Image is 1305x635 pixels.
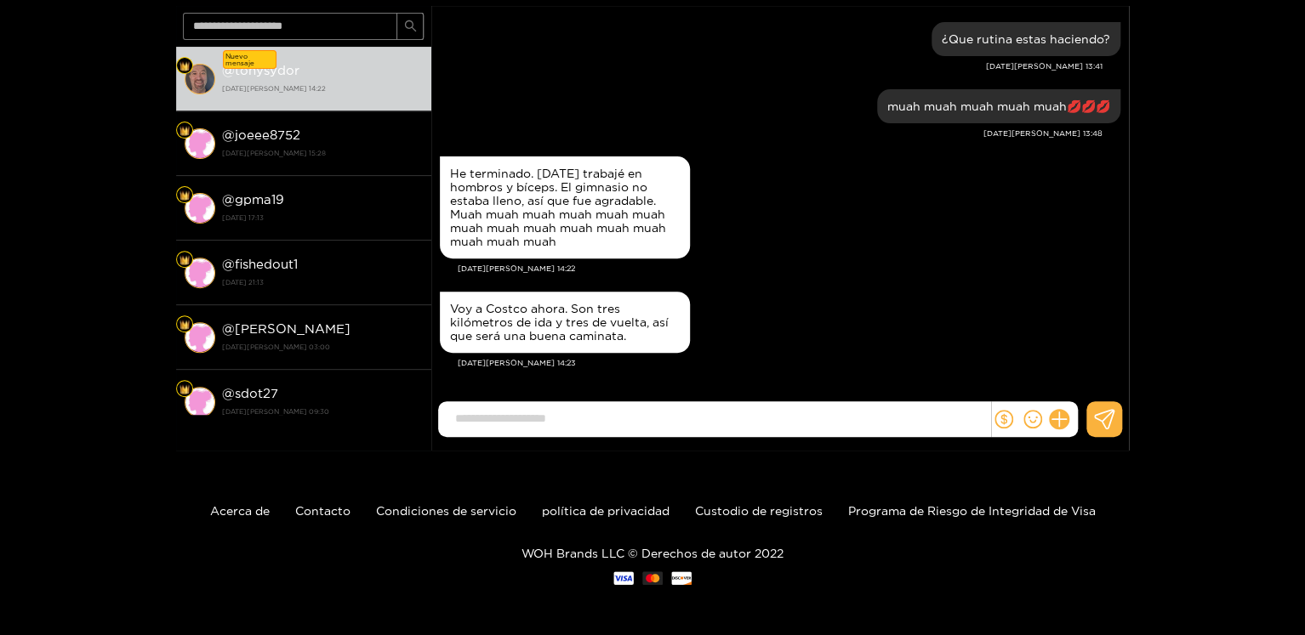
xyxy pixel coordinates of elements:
img: conversación [185,258,215,288]
img: conversación [185,193,215,224]
div: 17 de agosto, 14:22 [440,156,690,258]
a: política de privacidad [542,504,670,517]
a: Programa de Riesgo de Integridad de Visa [848,504,1096,517]
font: @[PERSON_NAME] [222,321,350,336]
font: [DATE] 17:13 [222,214,264,221]
img: Nivel de ventilador [180,126,190,136]
font: [DATE][PERSON_NAME] 13:41 [986,62,1103,71]
font: @ [222,386,235,400]
img: Nivel de ventilador [180,384,190,394]
img: Nivel de ventilador [180,190,190,201]
a: Acerca de [210,504,270,517]
font: @ [222,128,235,142]
font: Nuevo mensaje [225,53,254,66]
font: [DATE][PERSON_NAME] 14:22 [222,85,326,92]
img: Nivel de ventilador [180,320,190,330]
font: [DATE][PERSON_NAME] 03:00 [222,343,330,350]
font: muah muah muah muah muah💋💋💋 [887,99,1110,112]
font: sdot27 [235,386,278,400]
div: 17 de agosto, 13:48 [877,89,1120,123]
div: 17 de agosto, 14:23 [440,292,690,353]
font: [DATE][PERSON_NAME] 14:22 [458,264,575,273]
font: [DATE][PERSON_NAME] 15:28 [222,150,326,156]
img: Nivel de ventilador [180,255,190,265]
a: Custodio de registros [695,504,823,517]
font: ¿Que rutina estas haciendo? [942,32,1110,45]
a: Contacto [295,504,350,517]
font: @ [222,192,235,207]
font: joeee8752 [235,128,300,142]
font: [DATE][PERSON_NAME] 13:48 [983,129,1103,138]
span: sonrisa [1023,410,1042,428]
font: He terminado. [DATE] trabajé en hombros y bíceps. El gimnasio no estaba lleno, así que fue agrada... [450,167,666,247]
a: Condiciones de servicio [376,504,516,517]
font: gpma19 [235,192,284,207]
font: @ [222,257,235,271]
img: Nivel de ventilador [180,61,190,71]
span: dólar [994,410,1013,428]
div: 17 de agosto, 13:41 [932,22,1120,56]
span: buscar [404,20,417,34]
img: conversación [185,387,215,417]
button: dólar [991,406,1017,432]
img: conversación [185,322,215,353]
img: conversación [185,128,215,159]
font: [DATE] 21:13 [222,279,264,286]
font: [DATE][PERSON_NAME] 14:23 [458,359,576,367]
font: [DATE][PERSON_NAME] 09:30 [222,408,329,415]
font: fishedout1 [235,257,298,271]
img: conversación [185,64,215,94]
font: @tonysydor [222,63,299,77]
button: buscar [396,13,424,40]
font: WOH Brands LLC © Derechos de autor 2022 [521,547,784,559]
font: Voy a Costco ahora. Son tres kilómetros de ida y tres de vuelta, así que será una buena caminata. [450,302,669,342]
